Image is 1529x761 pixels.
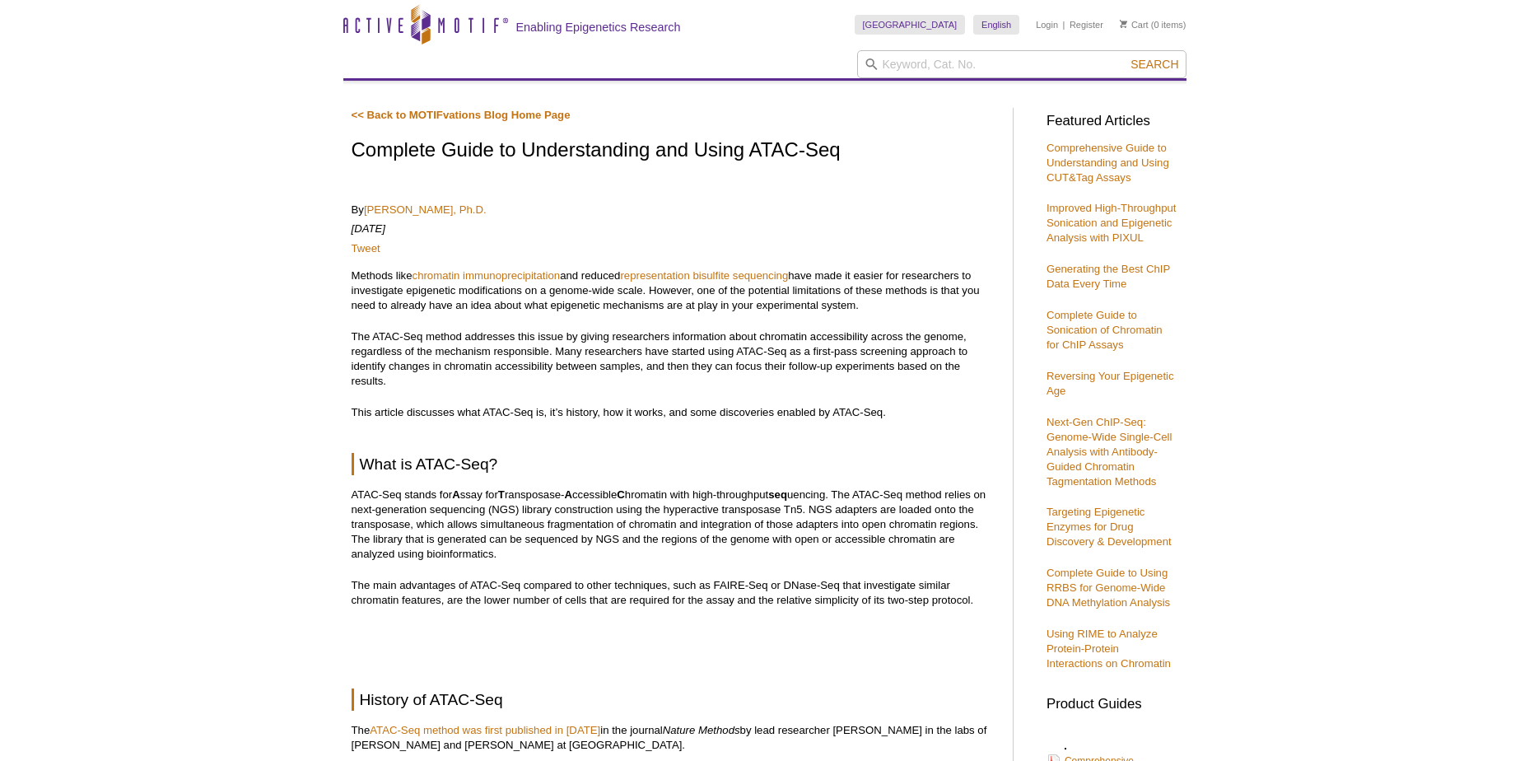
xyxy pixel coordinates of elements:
[1047,370,1174,397] a: Reversing Your Epigenetic Age
[1120,19,1149,30] a: Cart
[1047,688,1178,712] h3: Product Guides
[1047,263,1170,290] a: Generating the Best ChIP Data Every Time
[352,203,996,217] p: By
[352,453,996,475] h2: What is ATAC-Seq?
[1130,58,1178,71] span: Search
[663,724,740,736] em: Nature Methods
[352,242,380,254] a: Tweet
[1120,20,1127,28] img: Your Cart
[1047,416,1172,488] a: Next-Gen ChIP-Seq: Genome-Wide Single-Cell Analysis with Antibody-Guided Chromatin Tagmentation M...
[617,488,625,501] strong: C
[1047,142,1169,184] a: Comprehensive Guide to Understanding and Using CUT&Tag Assays
[352,222,386,235] em: [DATE]
[516,20,681,35] h2: Enabling Epigenetics Research
[620,269,788,282] a: representation bisulfite sequencing
[973,15,1019,35] a: English
[352,578,996,608] p: The main advantages of ATAC-Seq compared to other techniques, such as FAIRE-Seq or DNase-Seq that...
[1047,114,1178,128] h3: Featured Articles
[498,488,505,501] strong: T
[364,203,487,216] a: [PERSON_NAME], Ph.D.
[352,268,996,313] p: Methods like and reduced have made it easier for researchers to investigate epigenetic modificati...
[857,50,1186,78] input: Keyword, Cat. No.
[352,329,996,389] p: The ATAC-Seq method addresses this issue by giving researchers information about chromatin access...
[564,488,572,501] strong: A
[1047,202,1177,244] a: Improved High-Throughput Sonication and Epigenetic Analysis with PIXUL
[352,405,996,420] p: This article discusses what ATAC-Seq is, it’s history, how it works, and some discoveries enabled...
[1070,19,1103,30] a: Register
[1047,628,1171,670] a: Using RIME to Analyze Protein-Protein Interactions on Chromatin
[370,724,600,736] a: ATAC-Seq method was first published in [DATE]
[352,139,996,163] h1: Complete Guide to Understanding and Using ATAC-Seq
[352,488,996,562] p: ATAC-Seq stands for ssay for ransposase- ccessible hromatin with high-throughput uencing. The ATA...
[352,109,571,121] a: << Back to MOTIFvations Blog Home Page
[1065,748,1066,749] img: Comprehensive ATAC-Seq Solutions
[1047,567,1170,609] a: Complete Guide to Using RRBS for Genome-Wide DNA Methylation Analysis
[855,15,966,35] a: [GEOGRAPHIC_DATA]
[1126,57,1183,72] button: Search
[352,689,996,711] h2: History of ATAC-Seq
[413,269,561,282] a: chromatin immunoprecipitation
[768,488,787,501] strong: seq
[1120,15,1186,35] li: (0 items)
[452,488,460,501] strong: A
[352,723,996,753] p: The in the journal by lead researcher [PERSON_NAME] in the labs of [PERSON_NAME] and [PERSON_NAME...
[1047,506,1172,548] a: Targeting Epigenetic Enzymes for Drug Discovery & Development
[1063,15,1065,35] li: |
[1036,19,1058,30] a: Login
[1047,309,1163,351] a: Complete Guide to Sonication of Chromatin for ChIP Assays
